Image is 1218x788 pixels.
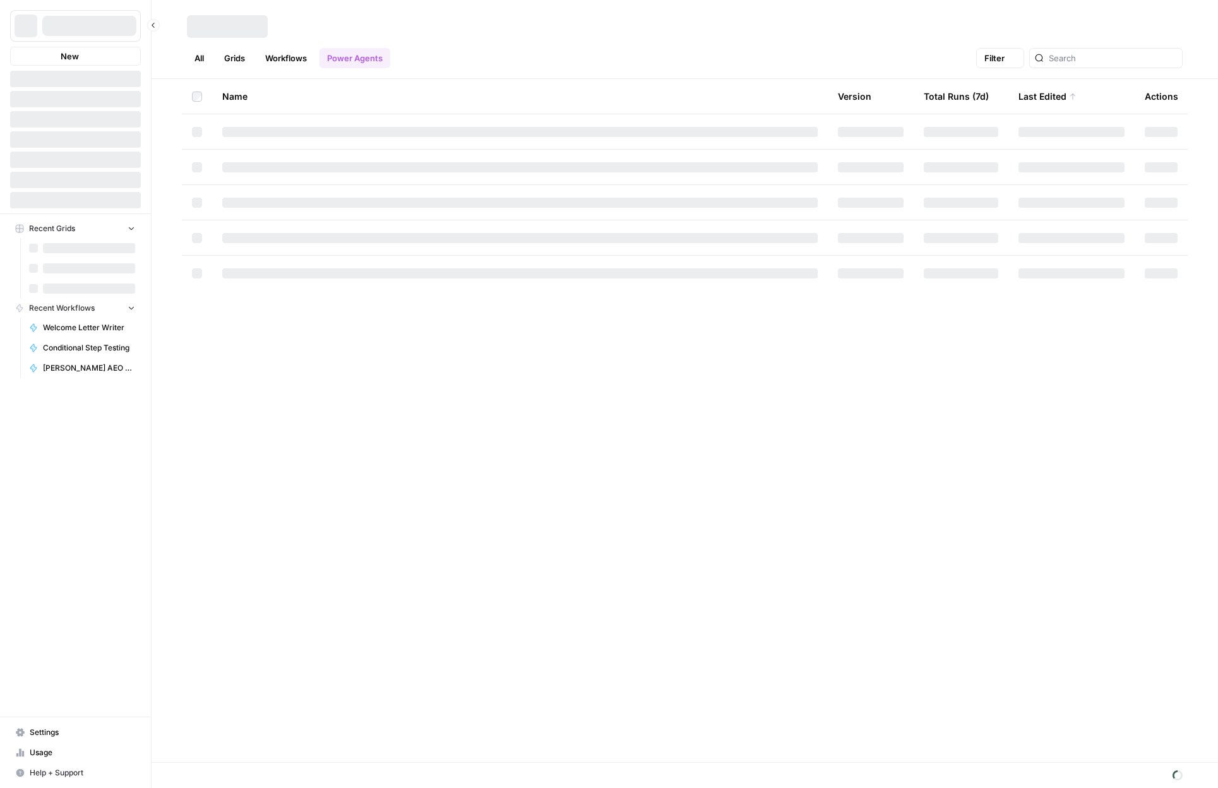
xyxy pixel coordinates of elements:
[30,767,135,779] span: Help + Support
[23,318,141,338] a: Welcome Letter Writer
[1018,79,1077,114] div: Last Edited
[30,727,135,738] span: Settings
[23,358,141,378] a: [PERSON_NAME] AEO Refresh v2
[10,47,141,66] button: New
[30,747,135,758] span: Usage
[10,743,141,763] a: Usage
[43,322,135,333] span: Welcome Letter Writer
[838,79,871,114] div: Version
[222,79,818,114] div: Name
[10,219,141,238] button: Recent Grids
[924,79,989,114] div: Total Runs (7d)
[10,299,141,318] button: Recent Workflows
[29,223,75,234] span: Recent Grids
[319,48,390,68] a: Power Agents
[1049,52,1177,64] input: Search
[258,48,314,68] a: Workflows
[29,302,95,314] span: Recent Workflows
[10,763,141,783] button: Help + Support
[984,52,1005,64] span: Filter
[43,362,135,374] span: [PERSON_NAME] AEO Refresh v2
[187,48,212,68] a: All
[217,48,253,68] a: Grids
[1145,79,1178,114] div: Actions
[976,48,1024,68] button: Filter
[61,50,79,63] span: New
[10,722,141,743] a: Settings
[23,338,141,358] a: Conditional Step Testing
[43,342,135,354] span: Conditional Step Testing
